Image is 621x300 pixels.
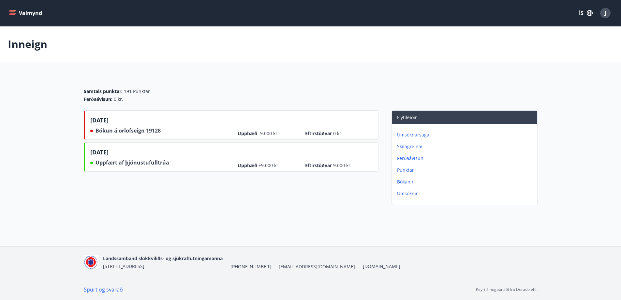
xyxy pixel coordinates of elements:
p: Ferðaávísun [397,155,535,162]
span: Flýtileiðir [397,114,417,120]
span: J [605,9,606,17]
a: [DOMAIN_NAME] [363,263,400,269]
span: Eftirstöðvar [305,130,371,137]
p: Umsóknir [397,190,535,197]
span: Eftirstöðvar [305,162,371,169]
span: 0 kr. [333,130,343,136]
p: Skilagreinar [397,143,535,150]
a: Spurt og svarað [84,286,123,293]
span: 0 kr. [114,96,123,103]
button: J [598,5,613,21]
button: menu [8,7,45,19]
span: Bókun á orlofseign [96,127,146,134]
span: Upphæð [238,130,304,137]
p: Punktar [397,167,535,173]
span: -9.000 kr. [259,130,279,136]
span: 9.000 kr. [333,162,352,168]
span: [DATE] [90,148,109,159]
span: [PHONE_NUMBER] [230,263,271,270]
span: Samtals punktar : [84,88,123,95]
span: [STREET_ADDRESS] [103,263,144,269]
img: 5co5o51sp293wvT0tSE6jRQ7d6JbxoluH3ek357x.png [84,255,98,269]
p: Keyrt á hugbúnaði frá Dorado ehf. [476,287,538,292]
span: [EMAIL_ADDRESS][DOMAIN_NAME] [279,263,355,270]
span: 191 Punktar [124,88,150,95]
span: Ferðaávísun : [84,96,112,103]
span: [DATE] [90,116,109,127]
p: Umsóknarsaga [397,132,535,138]
span: Landssamband slökkviliðs- og sjúkraflutningamanna [103,255,223,261]
span: +9.000 kr. [259,162,280,168]
span: Upphæð [238,162,304,169]
p: Bókanir [397,179,535,185]
span: 19128 [146,127,161,134]
span: Uppfært af þjónustufulltrúa [96,159,180,169]
button: ÍS [575,7,596,19]
p: Inneign [8,37,47,51]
